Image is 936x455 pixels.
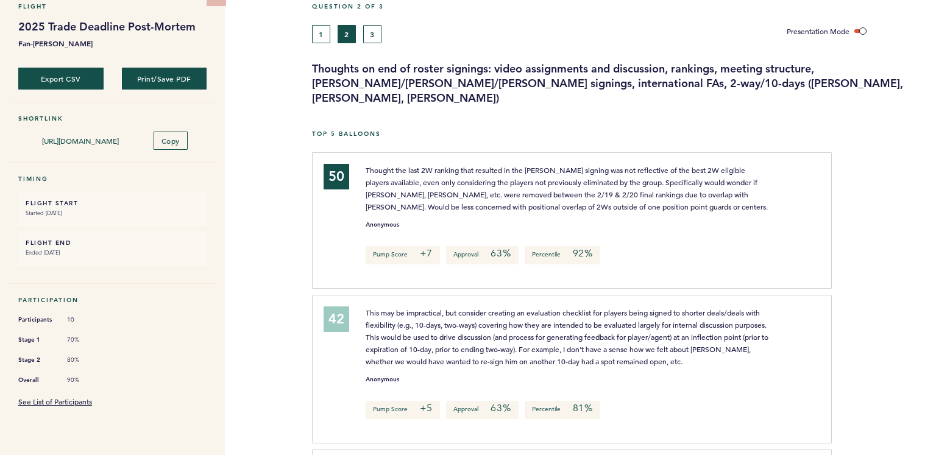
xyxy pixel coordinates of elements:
[161,136,180,146] span: Copy
[525,246,600,264] p: Percentile
[154,132,188,150] button: Copy
[67,316,104,324] span: 10
[366,308,770,366] span: This may be impractical, but consider creating an evaluation checklist for players being signed t...
[366,401,441,419] p: Pump Score
[312,62,927,105] h3: Thoughts on end of roster signings: video assignments and discussion, rankings, meeting structure...
[491,402,511,414] em: 63%
[18,115,207,122] h5: Shortlink
[312,2,927,10] h5: Question 2 of 3
[787,26,849,36] span: Presentation Mode
[491,247,511,259] em: 63%
[18,354,55,366] span: Stage 2
[67,376,104,384] span: 90%
[420,247,433,259] em: +7
[18,296,207,304] h5: Participation
[67,356,104,364] span: 80%
[324,306,349,332] div: 42
[26,239,199,247] h6: FLIGHT END
[573,402,593,414] em: 81%
[18,314,55,326] span: Participants
[525,401,600,419] p: Percentile
[18,2,207,10] h5: Flight
[366,376,399,383] small: Anonymous
[18,37,207,49] b: Fan-[PERSON_NAME]
[366,246,441,264] p: Pump Score
[26,207,199,219] small: Started [DATE]
[363,25,381,43] button: 3
[446,401,518,419] p: Approval
[366,165,768,211] span: Thought the last 2W ranking that resulted in the [PERSON_NAME] signing was not reflective of the ...
[26,247,199,259] small: Ended [DATE]
[67,336,104,344] span: 70%
[573,247,593,259] em: 92%
[420,402,433,414] em: +5
[18,374,55,386] span: Overall
[312,130,927,138] h5: Top 5 Balloons
[18,68,104,90] button: Export CSV
[324,164,349,189] div: 50
[18,19,207,34] h1: 2025 Trade Deadline Post-Mortem
[26,199,199,207] h6: FLIGHT START
[446,246,518,264] p: Approval
[338,25,356,43] button: 2
[312,25,330,43] button: 1
[366,222,399,228] small: Anonymous
[18,397,92,406] a: See List of Participants
[18,175,207,183] h5: Timing
[18,334,55,346] span: Stage 1
[122,68,207,90] button: Print/Save PDF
